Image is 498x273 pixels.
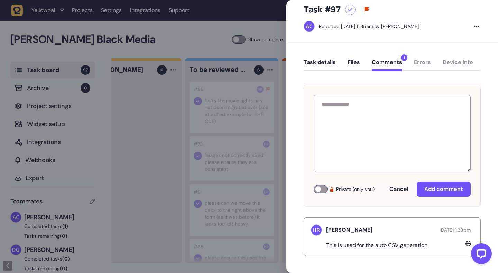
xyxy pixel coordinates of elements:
img: Ameet Chohan [304,21,314,32]
p: This is used for the auto CSV generation [326,242,433,249]
button: Add comment [417,182,471,197]
button: Task details [304,59,336,71]
span: 1 [401,54,407,61]
span: Private (only you) [336,185,375,193]
iframe: LiveChat chat widget [465,240,495,270]
button: Cancel [382,182,415,196]
span: Cancel [389,185,408,193]
button: Comments [372,59,402,71]
h5: [PERSON_NAME] [326,227,372,234]
span: [DATE] 1.38pm [440,227,471,233]
button: Files [348,59,360,71]
h5: Task #97 [304,4,341,15]
div: Reported [DATE] 11.35am, [319,23,374,29]
span: Add comment [424,185,463,193]
svg: High priority [364,7,369,12]
div: by [PERSON_NAME] [319,23,419,30]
